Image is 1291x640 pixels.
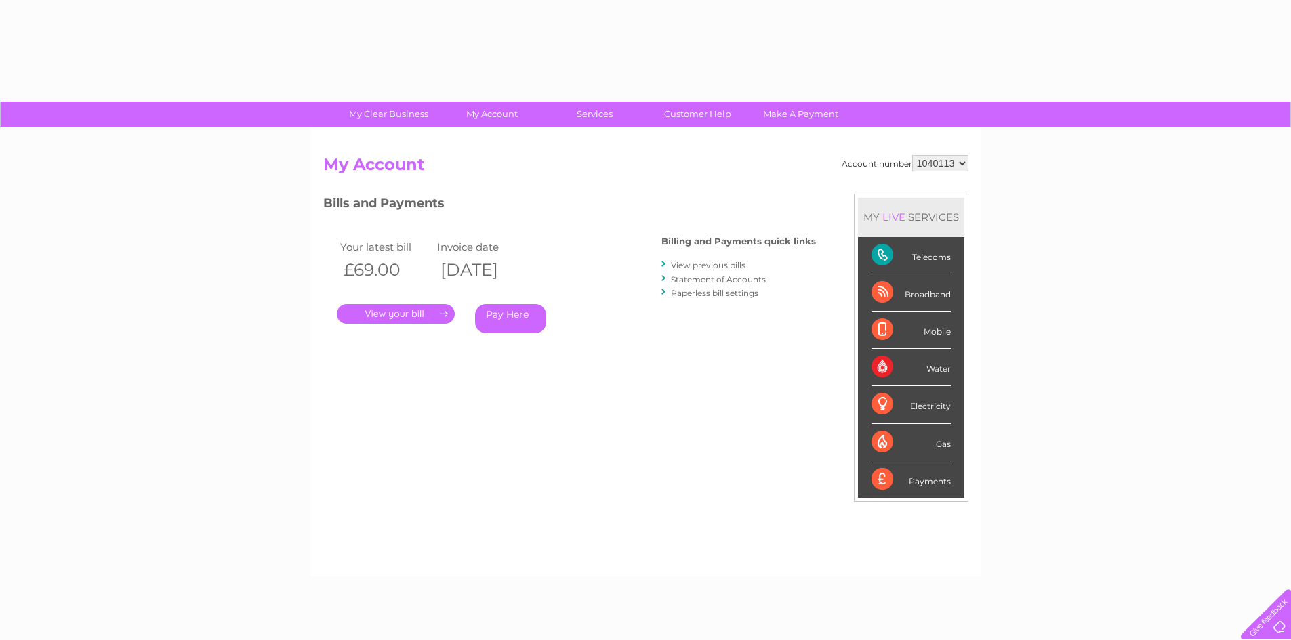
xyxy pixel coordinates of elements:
td: Your latest bill [337,238,434,256]
th: £69.00 [337,256,434,284]
div: LIVE [880,211,908,223]
div: Electricity [872,386,951,423]
a: Customer Help [642,102,754,127]
h3: Bills and Payments [323,194,816,217]
th: [DATE] [434,256,531,284]
h4: Billing and Payments quick links [661,236,816,247]
a: Paperless bill settings [671,288,758,298]
div: Broadband [872,274,951,312]
a: View previous bills [671,260,745,270]
td: Invoice date [434,238,531,256]
a: Make A Payment [745,102,857,127]
div: Mobile [872,312,951,349]
a: Statement of Accounts [671,274,766,284]
a: Pay Here [475,304,546,333]
div: Payments [872,461,951,498]
a: Services [539,102,651,127]
div: Water [872,349,951,386]
div: MY SERVICES [858,198,964,236]
div: Account number [842,155,968,171]
a: My Clear Business [333,102,445,127]
div: Telecoms [872,237,951,274]
a: My Account [436,102,548,127]
div: Gas [872,424,951,461]
a: . [337,304,455,324]
h2: My Account [323,155,968,181]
